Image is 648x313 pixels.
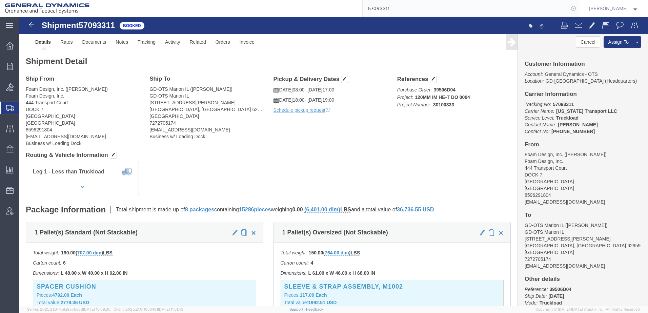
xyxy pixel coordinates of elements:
span: Server: 2025.21.0-769a9a7b8c3 [27,307,110,311]
span: Client: 2025.21.0-f0c8481 [114,307,183,311]
span: Richard Lautenbacher [589,5,628,12]
a: Support [289,307,306,311]
a: Feedback [306,307,323,311]
span: [DATE] 11:51:43 [158,307,183,311]
button: [PERSON_NAME] [589,4,639,13]
span: Copyright © [DATE]-[DATE] Agistix Inc., All Rights Reserved [535,307,640,312]
iframe: FS Legacy Container [19,17,648,306]
img: logo [5,3,89,14]
input: Search for shipment number, reference number [363,0,569,17]
span: [DATE] 10:09:35 [83,307,110,311]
